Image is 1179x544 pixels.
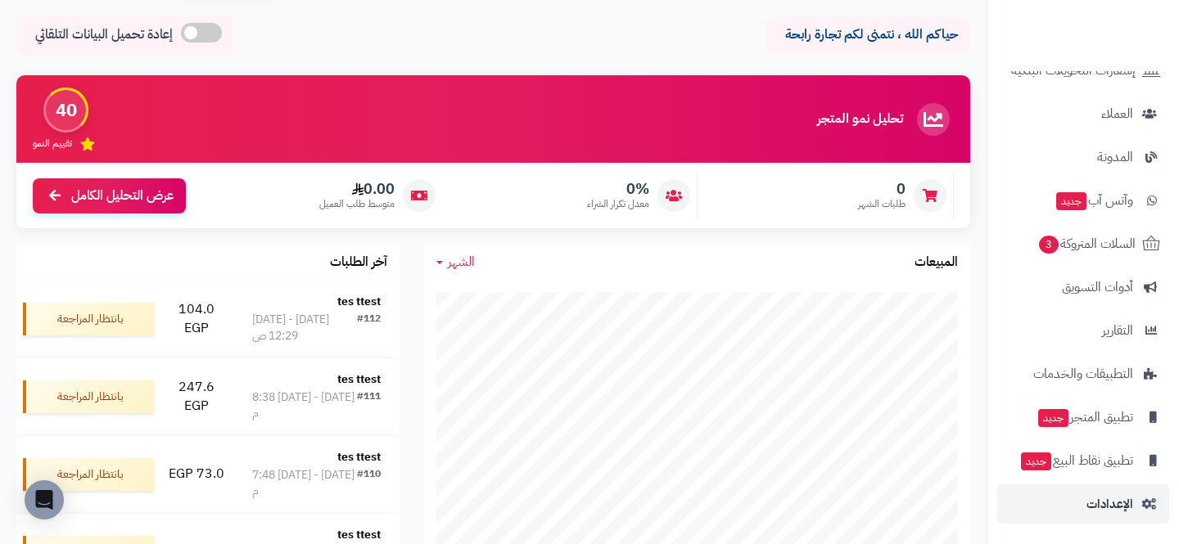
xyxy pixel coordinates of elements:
[1037,232,1136,255] span: السلات المتروكة
[252,312,357,344] div: [DATE] - [DATE] 12:29 ص
[71,187,174,205] span: عرض التحليل الكامل
[35,25,173,44] span: إعادة تحميل البيانات التلقائي
[357,467,381,500] div: #110
[23,380,154,413] div: بانتظار المراجعة
[858,197,906,211] span: طلبات الشهر
[33,178,186,214] a: عرض التحليل الكامل
[160,281,233,357] td: 104.0 EGP
[1033,362,1133,385] span: التطبيقات والخدمات
[1097,146,1133,169] span: المدونة
[997,311,1169,350] a: التقارير
[1102,319,1133,342] span: التقارير
[448,252,475,272] span: الشهر
[1056,192,1086,210] span: جديد
[997,137,1169,177] a: المدونة
[817,112,903,127] h3: تحليل نمو المتجر
[337,448,381,465] strong: tes ttest
[997,484,1169,524] a: الإعدادات
[357,389,381,422] div: #111
[160,358,233,435] td: 247.6 EGP
[357,312,381,344] div: #112
[1086,492,1133,515] span: الإعدادات
[997,94,1169,133] a: العملاء
[25,480,64,519] div: Open Intercom Messenger
[1062,276,1133,299] span: أدوات التسويق
[436,253,475,272] a: الشهر
[330,255,387,270] h3: آخر الطلبات
[778,25,958,44] p: حياكم الله ، نتمنى لكم تجارة رابحة
[1038,409,1068,427] span: جديد
[33,137,72,151] span: تقييم النمو
[319,180,395,198] span: 0.00
[337,293,381,310] strong: tes ttest
[997,268,1169,307] a: أدوات التسويق
[997,398,1169,437] a: تطبيق المتجرجديد
[1039,236,1059,254] span: 3
[337,371,381,388] strong: tes ttest
[160,436,233,513] td: 73.0 EGP
[337,526,381,543] strong: tes ttest
[1021,452,1051,470] span: جديد
[23,303,154,335] div: بانتظار المراجعة
[252,467,357,500] div: [DATE] - [DATE] 7:48 م
[997,441,1169,480] a: تطبيق نقاط البيعجديد
[587,180,649,198] span: 0%
[997,354,1169,393] a: التطبيقات والخدمات
[1037,406,1133,429] span: تطبيق المتجر
[23,458,154,491] div: بانتظار المراجعة
[1019,449,1133,472] span: تطبيق نقاط البيع
[252,389,357,422] div: [DATE] - [DATE] 8:38 م
[997,181,1169,220] a: وآتس آبجديد
[1055,189,1133,212] span: وآتس آب
[1068,36,1163,70] img: logo-2.png
[858,180,906,198] span: 0
[997,224,1169,263] a: السلات المتروكة3
[915,255,958,270] h3: المبيعات
[319,197,395,211] span: متوسط طلب العميل
[1101,102,1133,125] span: العملاء
[587,197,649,211] span: معدل تكرار الشراء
